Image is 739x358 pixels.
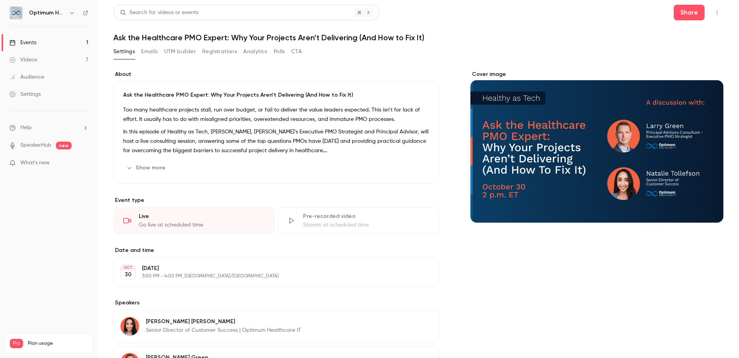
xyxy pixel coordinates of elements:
button: Registrations [202,45,237,58]
div: Videos [9,56,37,64]
p: Ask the Healthcare PMO Expert: Why Your Projects Aren’t Delivering (And How to Fix It) [123,91,429,99]
button: Settings [113,45,135,58]
div: Pre-recorded video [303,212,429,220]
iframe: Noticeable Trigger [79,160,88,167]
p: Senior Director of Customer Success | Optimum Healthcare IT [146,326,301,334]
h1: Ask the Healthcare PMO Expert: Why Your Projects Aren’t Delivering (And How to Fix It) [113,33,723,42]
div: Search for videos or events [120,9,198,17]
a: SpeakerHub [20,141,51,149]
button: CTA [291,45,302,58]
div: LiveGo live at scheduled time [113,207,274,234]
button: Share [674,5,705,20]
span: Help [20,124,32,132]
label: About [113,70,439,78]
section: Cover image [470,70,724,223]
label: Cover image [470,70,724,78]
div: OCT [121,265,135,270]
span: What's new [20,159,50,167]
button: Analytics [243,45,267,58]
p: [DATE] [142,264,398,272]
label: Speakers [113,299,439,307]
div: Events [9,39,36,47]
div: Go live at scheduled time [139,221,265,229]
img: Natalie Tollefson [120,317,139,336]
label: Date and time [113,246,439,254]
p: [PERSON_NAME] [PERSON_NAME] [146,318,301,326]
img: Optimum Healthcare IT [10,7,22,19]
div: Audience [9,73,44,81]
button: UTM builder [164,45,196,58]
div: Pre-recorded videoStream at scheduled time [278,207,439,234]
div: Natalie Tollefson[PERSON_NAME] [PERSON_NAME]Senior Director of Customer Success | Optimum Healthc... [113,310,439,343]
p: Event type [113,196,439,204]
div: Stream at scheduled time [303,221,429,229]
span: Pro [10,339,23,348]
button: Emails [141,45,158,58]
span: new [56,142,72,149]
p: Too many healthcare projects stall, run over budget, or fail to deliver the value leaders expecte... [123,105,429,124]
li: help-dropdown-opener [9,124,88,132]
div: Settings [9,90,41,98]
p: In this episode of Healthy as Tech, [PERSON_NAME], [PERSON_NAME]’s Executive PMO Strategist and P... [123,127,429,155]
div: Live [139,212,265,220]
h6: Optimum Healthcare IT [29,9,66,17]
p: 30 [125,271,131,279]
span: Plan usage [28,340,88,347]
button: Show more [123,162,170,174]
button: Polls [274,45,285,58]
p: 3:00 PM - 4:00 PM, [GEOGRAPHIC_DATA]/[GEOGRAPHIC_DATA] [142,273,398,279]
